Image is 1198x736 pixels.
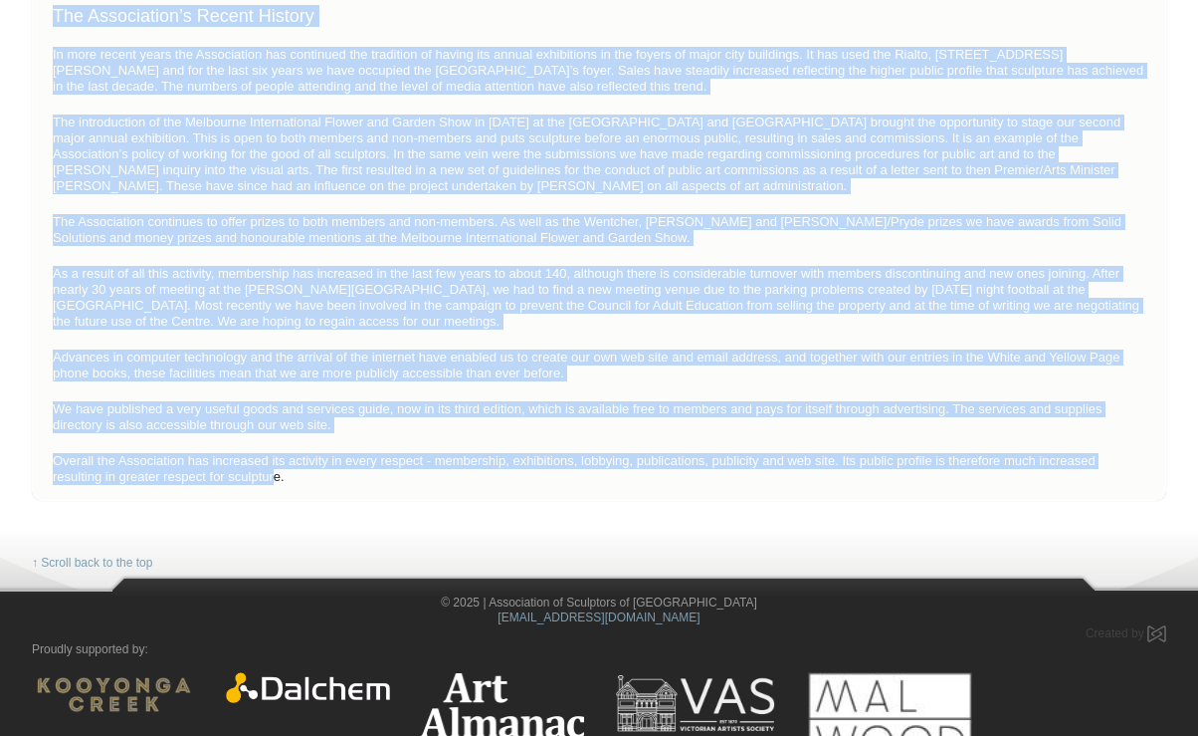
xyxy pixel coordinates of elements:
img: Victorian Artists Society [614,672,778,735]
p: Proudly supported by: [32,642,1166,657]
div: © 2025 | Association of Sculptors of [GEOGRAPHIC_DATA] [17,596,1181,625]
p: As a result of all this activity, membership has increased in the last few years to about 140, al... [43,261,1155,335]
img: Kooyonga Wines [32,672,196,717]
p: In more recent years the Association has continued the tradition of having its annual exhibitions... [43,42,1155,100]
img: Created by Marby [1147,625,1166,642]
p: Advances in computer technology and the arrival of the internet have enabled us to create our own... [43,345,1155,386]
span: Created by [1086,626,1144,640]
a: Created by [1086,626,1166,640]
p: The introduction of the Melbourne International Flower and Garden Show in [DATE] at the [GEOGRAPH... [43,110,1155,199]
span: The Association’s Recent History [53,6,314,26]
p: We have published a very useful goods and services guide, now in its third edition, which is avai... [43,396,1155,438]
a: [EMAIL_ADDRESS][DOMAIN_NAME] [498,611,699,624]
a: ↑ Scroll back to the top [32,556,152,571]
p: The Association continues to offer prizes to both members and non-members. As well as the Wentche... [43,209,1155,251]
p: Overall the Association has increased its activity in every respect - membership, exhibitions, lo... [43,448,1155,490]
img: Dalchem Products [226,672,390,703]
